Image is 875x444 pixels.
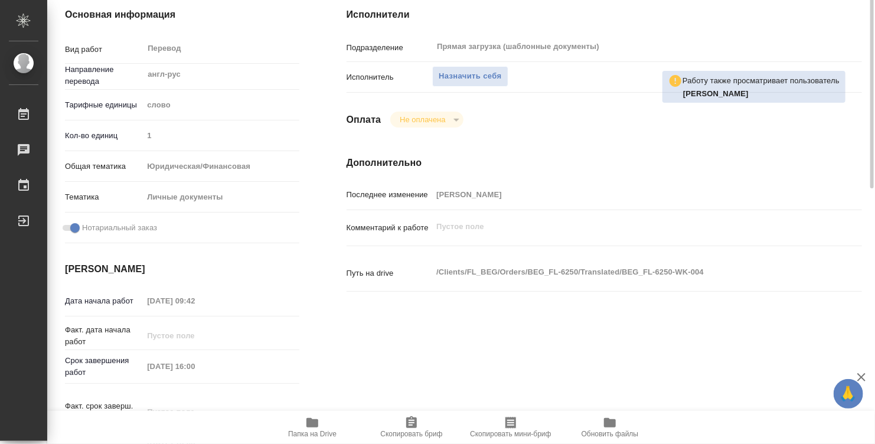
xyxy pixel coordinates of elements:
p: Направление перевода [65,64,143,87]
button: Скопировать мини-бриф [461,411,560,444]
input: Пустое поле [143,403,246,420]
p: Тарабановская Анастасия [683,88,840,100]
div: Не оплачена [390,112,463,128]
span: 🙏 [838,381,858,406]
b: [PERSON_NAME] [683,89,749,98]
p: Тарифные единицы [65,99,143,111]
span: Назначить себя [439,70,501,83]
p: Факт. дата начала работ [65,324,143,348]
button: 🙏 [834,379,863,409]
h4: [PERSON_NAME] [65,262,299,276]
input: Пустое поле [143,292,246,309]
p: Общая тематика [65,161,143,172]
p: Подразделение [347,42,433,54]
span: Скопировать мини-бриф [470,430,551,438]
textarea: /Clients/FL_BEG/Orders/BEG_FL-6250/Translated/BEG_FL-6250-WK-004 [432,262,819,282]
p: Срок завершения работ [65,355,143,378]
input: Пустое поле [432,186,819,203]
h4: Дополнительно [347,156,862,170]
p: Исполнитель [347,71,433,83]
button: Обновить файлы [560,411,659,444]
button: Назначить себя [432,66,508,87]
h4: Оплата [347,113,381,127]
p: Кол-во единиц [65,130,143,142]
span: Папка на Drive [288,430,337,438]
p: Факт. срок заверш. работ [65,400,143,424]
span: Обновить файлы [582,430,639,438]
p: Тематика [65,191,143,203]
button: Скопировать бриф [362,411,461,444]
button: Не оплачена [396,115,449,125]
button: Папка на Drive [263,411,362,444]
div: Личные документы [143,187,299,207]
p: Вид работ [65,44,143,56]
p: Путь на drive [347,267,433,279]
h4: Основная информация [65,8,299,22]
input: Пустое поле [143,358,246,375]
p: Комментарий к работе [347,222,433,234]
p: Последнее изменение [347,189,433,201]
p: Дата начала работ [65,295,143,307]
div: слово [143,95,299,115]
input: Пустое поле [143,327,246,344]
h4: Исполнители [347,8,862,22]
p: Работу также просматривает пользователь [683,75,840,87]
span: Нотариальный заказ [82,222,157,234]
div: Юридическая/Финансовая [143,156,299,177]
input: Пустое поле [143,127,299,144]
span: Скопировать бриф [380,430,442,438]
